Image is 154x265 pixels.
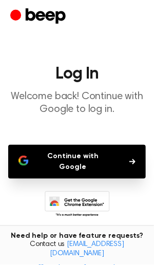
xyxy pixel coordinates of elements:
p: Welcome back! Continue with Google to log in. [8,90,146,116]
a: Beep [10,7,68,27]
span: Contact us [6,241,148,259]
h1: Log In [8,66,146,82]
button: Continue with Google [8,145,146,179]
a: [EMAIL_ADDRESS][DOMAIN_NAME] [50,241,124,258]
